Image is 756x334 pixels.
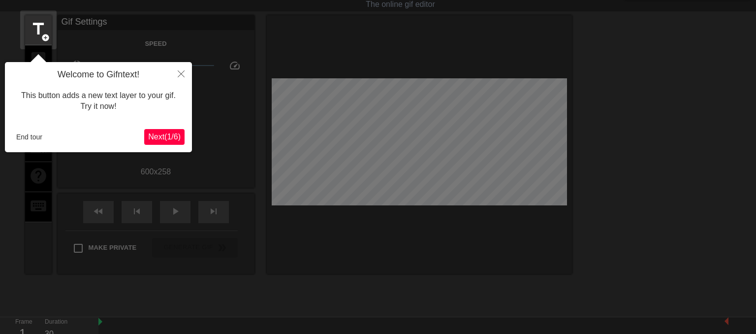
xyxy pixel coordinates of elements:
[144,129,185,145] button: Next
[12,130,46,144] button: End tour
[170,62,192,85] button: Close
[148,133,181,141] span: Next ( 1 / 6 )
[12,80,185,122] div: This button adds a new text layer to your gif. Try it now!
[12,69,185,80] h4: Welcome to Gifntext!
